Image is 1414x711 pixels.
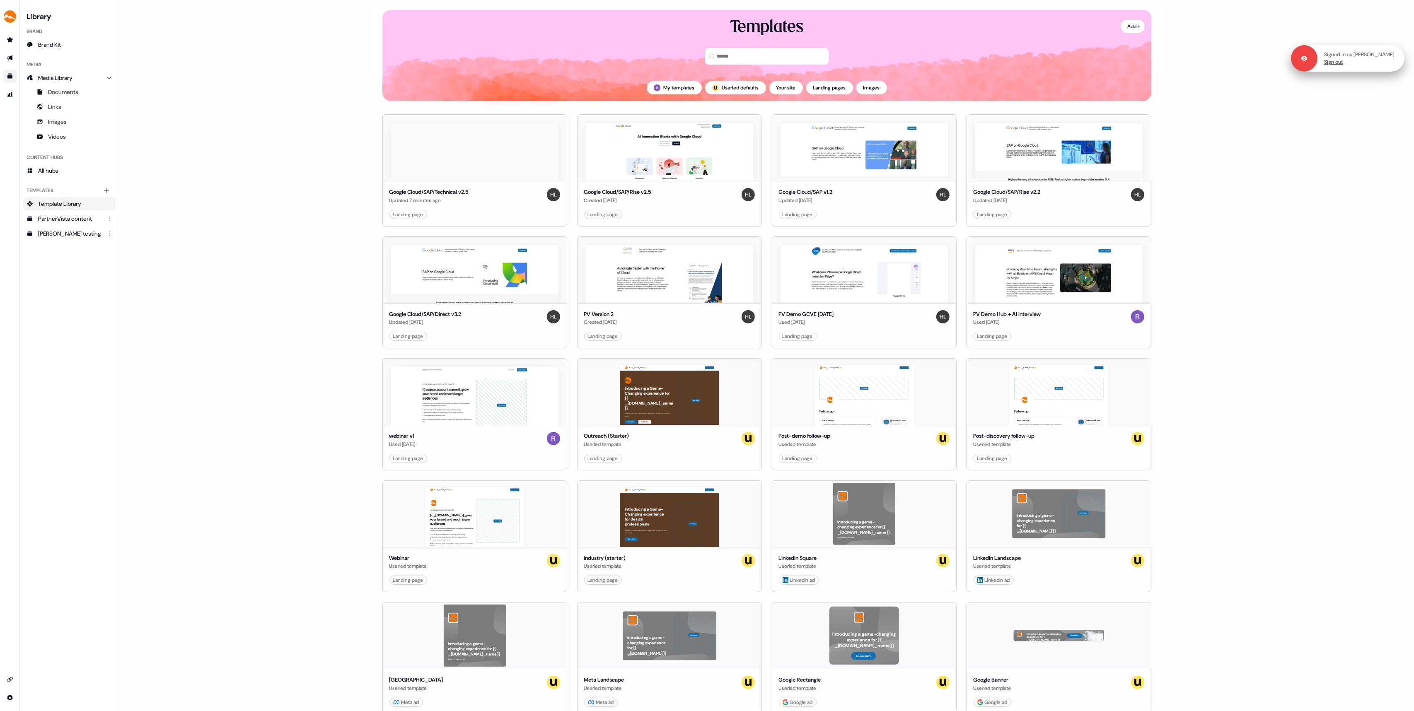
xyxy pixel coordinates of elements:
img: userled logo [547,554,560,567]
img: userled logo [936,676,950,689]
div: Landing page [588,332,618,340]
button: PV Demo Hub + AI InterviewPV Demo Hub + AI InterviewUsed [DATE]RickLanding page [967,236,1151,349]
div: Templates [23,184,116,197]
div: Webinar [389,554,427,562]
div: Userled template [584,440,629,448]
div: Userled template [584,684,624,692]
img: Rick [547,432,560,445]
button: Landing pages [806,81,853,94]
div: LinkedIn ad [977,576,1010,584]
span: Videos [48,133,66,141]
div: Post-demo follow-up [779,432,831,440]
span: Media Library [38,74,73,82]
button: Images [856,81,887,94]
div: Updated [DATE] [389,318,462,326]
div: Userled template [779,684,821,692]
a: Videos [23,130,116,143]
div: Google Cloud/SAP/Technical v2.5 [389,188,469,196]
img: Hondo [936,310,950,323]
a: Media Library [23,71,116,84]
span: Images [48,118,67,126]
img: Hondo [547,310,560,323]
img: userled logo [1131,676,1144,689]
p: Signed in as [PERSON_NAME] [1324,51,1395,58]
img: userled logo [547,676,560,689]
span: Documents [48,88,78,96]
button: PV Version 2PV Version 2Created [DATE]HondoLanding page [577,236,762,349]
a: Sign out [1324,58,1343,66]
a: Go to templates [3,70,17,83]
img: Google Cloud/SAP/Rise v2.5 [586,123,753,181]
div: Landing page [588,454,618,463]
img: userled logo [742,554,755,567]
div: Industry (starter) [584,554,626,562]
div: Used [DATE] [974,318,1041,326]
h3: Library [23,10,116,22]
div: Outreach (Starter) [584,432,629,440]
button: Google Cloud/SAP v1.2Google Cloud/SAP v1.2Updated [DATE]HondoLanding page [772,114,957,227]
div: Landing page [393,210,423,219]
span: Brand Kit [38,41,61,49]
div: PartnerVista content [38,215,102,223]
button: webinar v1webinar v1Used [DATE]RickLanding page [382,358,567,470]
button: Hey {{ _[DOMAIN_NAME] }} 👋Learn moreBook a demoYour imageFollow upKey Challenges Breaking down co... [967,358,1151,470]
button: Hey {{ _[DOMAIN_NAME] }} 👋Learn moreBook a demoIntroducing a Game-Changing experience for {{ _[DO... [577,358,762,470]
button: Hey {{ _[DOMAIN_NAME] }} 👋Learn moreBook a demoYour imageFollow upCall summary Understand what cu... [772,358,957,470]
div: Landing page [783,210,813,219]
span: Links [48,103,61,111]
img: Google Cloud/SAP/Rise v2.2 [975,123,1143,181]
div: PV Version 2 [584,310,617,318]
div: Google Cloud/SAP/Rise v2.2 [974,188,1041,196]
div: Userled template [779,440,831,448]
div: Landing page [783,332,813,340]
div: Landing page [783,454,813,463]
img: Google Cloud/SAP/Technical v2.5 [391,123,558,181]
img: Google Cloud/SAP v1.2 [781,123,948,181]
div: Updated [DATE] [779,196,833,205]
div: Landing page [588,576,618,584]
div: LinkedIn Landscape [974,554,1021,562]
img: Rick [654,84,660,91]
div: Created [DATE] [584,196,651,205]
div: Landing page [393,576,423,584]
img: userled logo [936,554,950,567]
div: ; [712,84,719,91]
a: PartnerVista content [23,212,116,225]
div: Landing page [977,332,1008,340]
button: Hey {{ _[DOMAIN_NAME] }} 👋Learn moreBook a demoLIVE WEBINAR | [DATE] 1PM EST | 10AM PST{{ _[DOMAI... [382,480,567,593]
button: Introducing a game-changing experience for {{ _[DOMAIN_NAME] }}See what we can do!Your imageLinke... [967,480,1151,593]
div: Landing page [588,210,618,219]
div: Google ad [977,698,1008,706]
div: Landing page [977,210,1008,219]
div: Landing page [393,332,423,340]
div: Media [23,58,116,71]
span: Template Library [38,200,81,208]
div: Meta ad [393,698,419,706]
button: Google Cloud/SAP/Direct v3.2Google Cloud/SAP/Direct v3.2Updated [DATE]HondoLanding page [382,236,567,349]
div: Userled template [389,562,427,570]
a: [PERSON_NAME] testing [23,227,116,240]
div: Updated 7 minutes ago [389,196,469,205]
div: Templates [730,17,803,38]
button: Google Cloud/SAP/Technical v2.5Google Cloud/SAP/Technical v2.5Updated 7 minutes agoHondoLanding page [382,114,567,227]
a: Go to outbound experience [3,51,17,65]
img: PV Demo Hub + AI Interview [975,245,1143,303]
button: Your site [769,81,803,94]
div: PV Demo Hub + AI Interview [974,310,1041,318]
button: userled logo;Userled defaults [705,81,766,94]
div: Created [DATE] [584,318,617,326]
div: Google Rectangle [779,676,821,684]
img: userled logo [1131,554,1144,567]
div: Google ad [783,698,813,706]
div: LinkedIn Square [779,554,817,562]
button: Introducing a game-changing experience for {{ _[DOMAIN_NAME]_name }}See what we can do!LinkedIn S... [772,480,957,593]
a: Go to integrations [3,673,17,686]
div: Brand [23,25,116,38]
div: Userled template [389,684,443,692]
img: Google Cloud/SAP/Direct v3.2 [391,245,558,303]
div: Google Banner [974,676,1011,684]
img: userled logo [742,676,755,689]
img: Hondo [742,310,755,323]
div: [PERSON_NAME] testing [38,229,102,238]
a: Go to integrations [3,691,17,704]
